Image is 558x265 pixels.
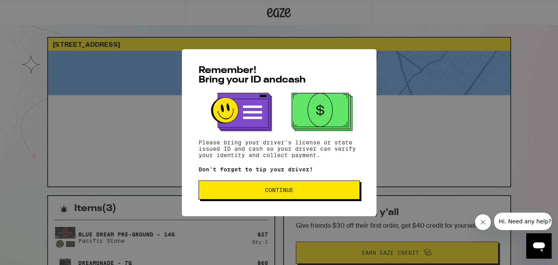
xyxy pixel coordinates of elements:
iframe: Button to launch messaging window [526,233,552,259]
button: Continue [199,181,360,200]
iframe: Message from company [494,213,552,230]
p: Please bring your driver's license or state issued ID and cash so your driver can verify your ide... [199,139,360,158]
span: Continue [265,187,293,193]
p: Don't forget to tip your driver! [199,166,360,173]
iframe: Close message [475,214,491,230]
span: Remember! Bring your ID and cash [199,66,306,85]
